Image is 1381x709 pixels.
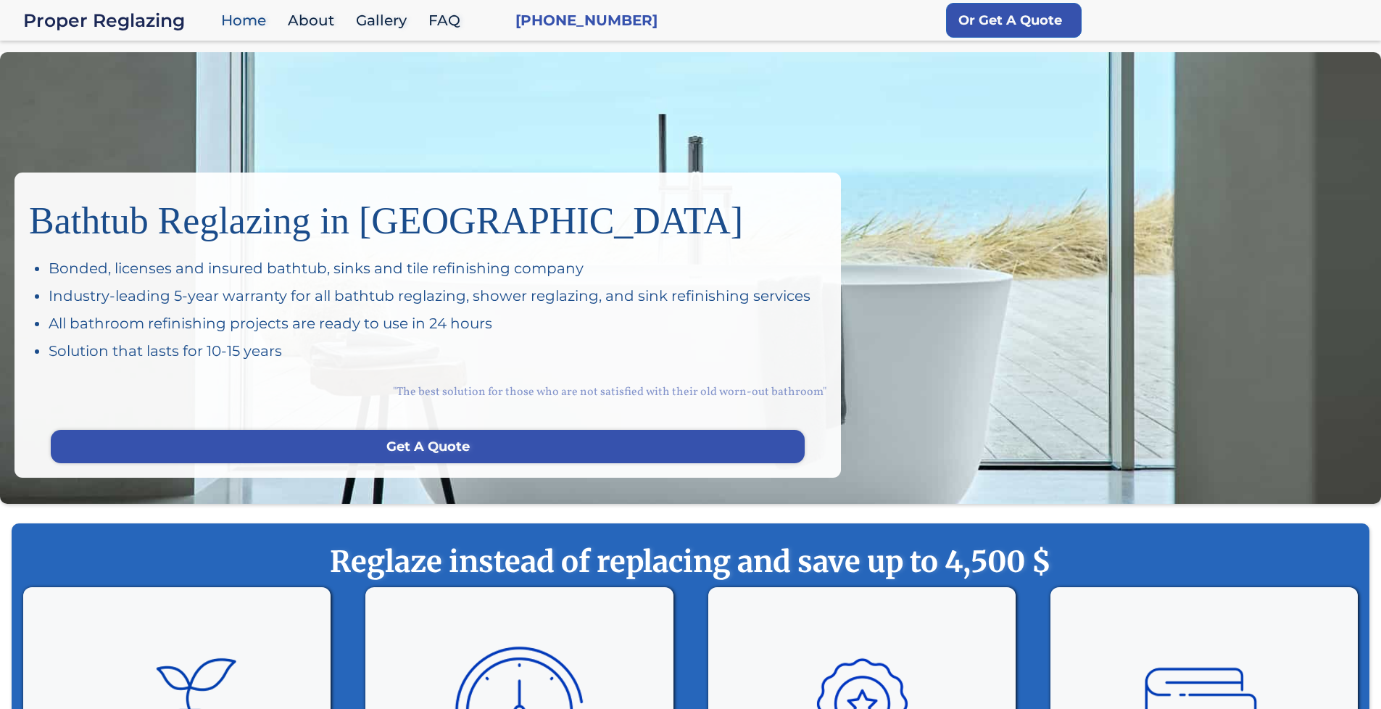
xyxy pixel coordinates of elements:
[41,544,1340,580] strong: Reglaze instead of replacing and save up to 4,500 $
[29,368,826,415] div: "The best solution for those who are not satisfied with their old worn-out bathroom"
[49,313,826,333] div: All bathroom refinishing projects are ready to use in 24 hours
[515,10,658,30] a: [PHONE_NUMBER]
[49,341,826,361] div: Solution that lasts for 10-15 years
[23,10,214,30] div: Proper Reglazing
[214,5,281,36] a: Home
[349,5,421,36] a: Gallery
[23,10,214,30] a: home
[281,5,349,36] a: About
[51,430,805,463] a: Get A Quote
[49,258,826,278] div: Bonded, licenses and insured bathtub, sinks and tile refinishing company
[49,286,826,306] div: Industry-leading 5-year warranty for all bathtub reglazing, shower reglazing, and sink refinishin...
[421,5,475,36] a: FAQ
[29,187,826,244] h1: Bathtub Reglazing in [GEOGRAPHIC_DATA]
[946,3,1082,38] a: Or Get A Quote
